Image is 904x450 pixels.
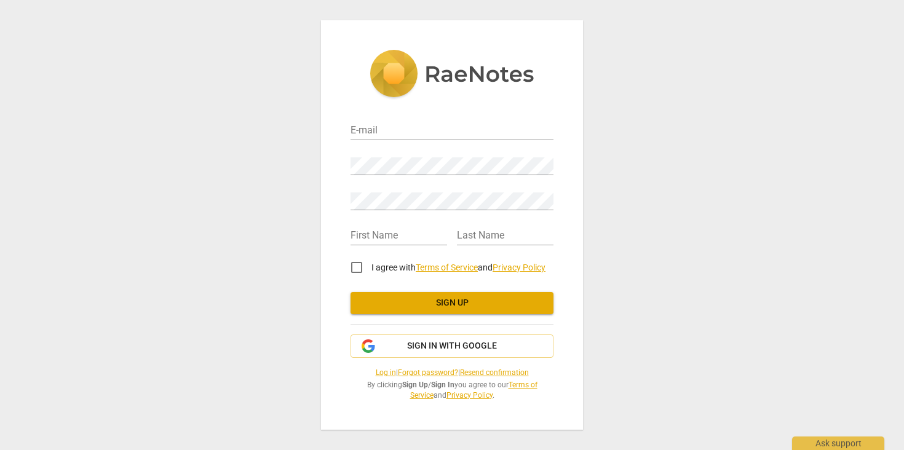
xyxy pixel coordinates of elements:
div: Ask support [792,436,884,450]
a: Forgot password? [398,368,458,377]
a: Privacy Policy [446,391,493,400]
a: Privacy Policy [493,262,545,272]
span: I agree with and [371,262,545,272]
button: Sign in with Google [351,334,553,358]
a: Resend confirmation [460,368,529,377]
img: 5ac2273c67554f335776073100b6d88f.svg [370,50,534,100]
span: By clicking / you agree to our and . [351,380,553,400]
button: Sign up [351,292,553,314]
b: Sign In [431,381,454,389]
b: Sign Up [402,381,428,389]
span: Sign up [360,297,544,309]
span: | | [351,368,553,378]
span: Sign in with Google [407,340,497,352]
a: Terms of Service [410,381,537,400]
a: Log in [376,368,396,377]
a: Terms of Service [416,262,478,272]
